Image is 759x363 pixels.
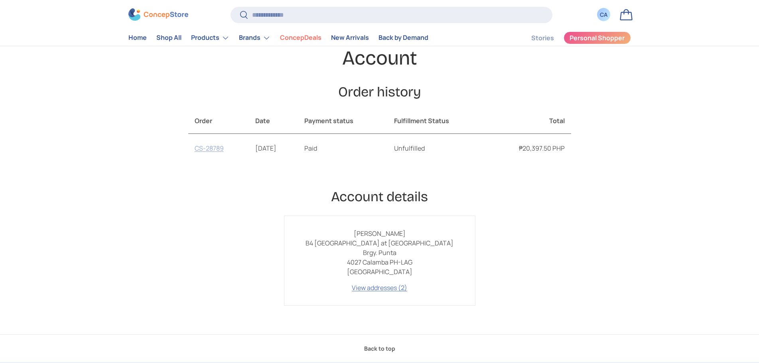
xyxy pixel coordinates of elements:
th: Date [249,108,298,134]
a: Back by Demand [379,30,428,46]
th: Fulfillment Status [388,108,486,134]
summary: Products [186,30,234,46]
th: Order [188,108,249,134]
h2: Account details [188,188,571,206]
summary: Brands [234,30,275,46]
a: New Arrivals [331,30,369,46]
a: ConcepDeals [280,30,321,46]
div: CA [599,11,608,19]
a: Shop All [156,30,181,46]
th: Total [486,108,571,134]
img: ConcepStore [128,9,188,21]
p: [PERSON_NAME] B4 [GEOGRAPHIC_DATA] at [GEOGRAPHIC_DATA] Brgy. Punta 4027 Calamba PH-LAG [GEOGRAPH... [297,229,462,277]
a: Home [128,30,147,46]
a: CA [595,6,613,24]
td: Unfulfilled [388,134,486,163]
nav: Primary [128,30,428,46]
a: View addresses (2) [352,283,407,292]
td: ₱20,397.50 PHP [486,134,571,163]
a: CS-28789 [195,144,224,153]
td: Paid [298,134,388,163]
a: Stories [531,30,554,46]
span: Personal Shopper [570,35,625,41]
h2: Order history [188,83,571,101]
th: Payment status [298,108,388,134]
nav: Secondary [512,30,631,46]
time: [DATE] [255,144,276,153]
h1: Account [188,46,571,71]
a: Personal Shopper [564,31,631,44]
